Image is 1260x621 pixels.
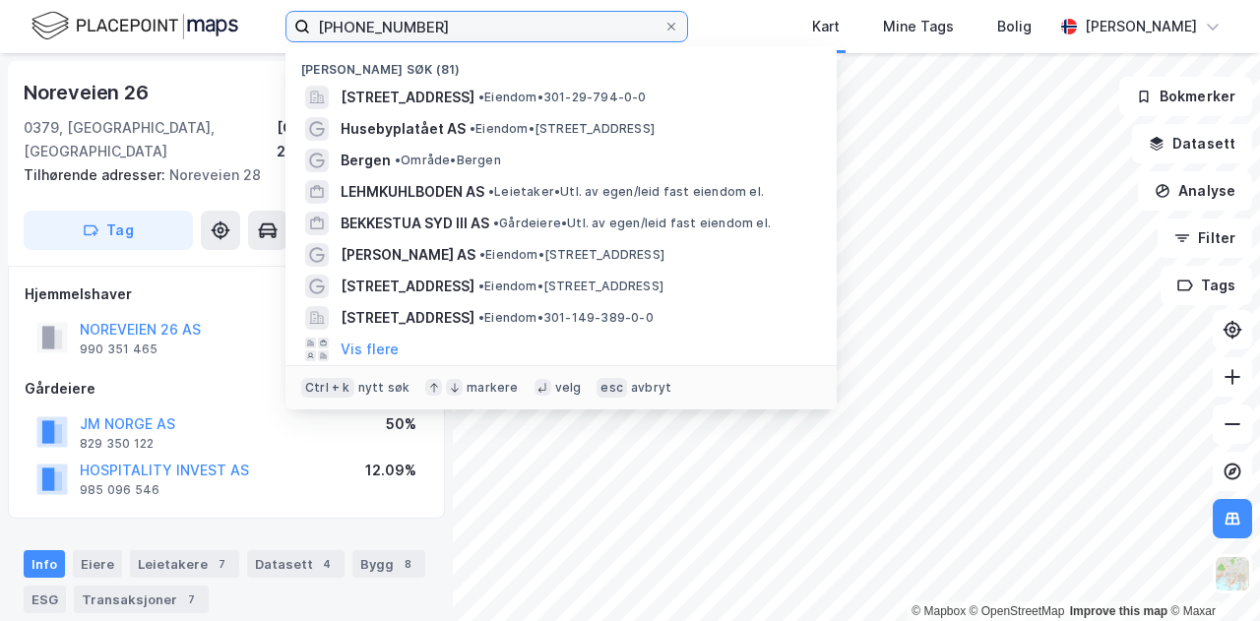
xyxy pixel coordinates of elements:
[247,550,345,578] div: Datasett
[479,247,664,263] span: Eiendom • [STREET_ADDRESS]
[24,116,277,163] div: 0379, [GEOGRAPHIC_DATA], [GEOGRAPHIC_DATA]
[130,550,239,578] div: Leietakere
[997,15,1032,38] div: Bolig
[341,86,474,109] span: [STREET_ADDRESS]
[479,247,485,262] span: •
[341,306,474,330] span: [STREET_ADDRESS]
[812,15,840,38] div: Kart
[398,554,417,574] div: 8
[341,275,474,298] span: [STREET_ADDRESS]
[1162,527,1260,621] iframe: Chat Widget
[970,604,1065,618] a: OpenStreetMap
[1119,77,1252,116] button: Bokmerker
[212,554,231,574] div: 7
[488,184,764,200] span: Leietaker • Utl. av egen/leid fast eiendom el.
[285,46,837,82] div: [PERSON_NAME] søk (81)
[24,550,65,578] div: Info
[24,166,169,183] span: Tilhørende adresser:
[341,180,484,204] span: LEHMKUHLBODEN AS
[365,459,416,482] div: 12.09%
[395,153,501,168] span: Område • Bergen
[395,153,401,167] span: •
[24,163,413,187] div: Noreveien 28
[1138,171,1252,211] button: Analyse
[493,216,771,231] span: Gårdeiere • Utl. av egen/leid fast eiendom el.
[25,377,428,401] div: Gårdeiere
[341,212,489,235] span: BEKKESTUA SYD III AS
[1158,218,1252,258] button: Filter
[341,243,475,267] span: [PERSON_NAME] AS
[470,121,475,136] span: •
[80,342,157,357] div: 990 351 465
[301,378,354,398] div: Ctrl + k
[883,15,954,38] div: Mine Tags
[1161,266,1252,305] button: Tags
[341,338,399,361] button: Vis flere
[493,216,499,230] span: •
[631,380,671,396] div: avbryt
[478,310,484,325] span: •
[470,121,655,137] span: Eiendom • [STREET_ADDRESS]
[478,279,663,294] span: Eiendom • [STREET_ADDRESS]
[1132,124,1252,163] button: Datasett
[358,380,410,396] div: nytt søk
[488,184,494,199] span: •
[317,554,337,574] div: 4
[80,436,154,452] div: 829 350 122
[277,116,429,163] div: [GEOGRAPHIC_DATA], 29/794
[24,77,153,108] div: Noreveien 26
[31,9,238,43] img: logo.f888ab2527a4732fd821a326f86c7f29.svg
[478,90,484,104] span: •
[80,482,159,498] div: 985 096 546
[467,380,518,396] div: markere
[24,586,66,613] div: ESG
[597,378,627,398] div: esc
[24,211,193,250] button: Tag
[310,12,663,41] input: Søk på adresse, matrikkel, gårdeiere, leietakere eller personer
[478,279,484,293] span: •
[478,310,654,326] span: Eiendom • 301-149-389-0-0
[912,604,966,618] a: Mapbox
[181,590,201,609] div: 7
[352,550,425,578] div: Bygg
[478,90,647,105] span: Eiendom • 301-29-794-0-0
[555,380,582,396] div: velg
[74,586,209,613] div: Transaksjoner
[341,117,466,141] span: Husebyplatået AS
[386,412,416,436] div: 50%
[341,149,391,172] span: Bergen
[1085,15,1197,38] div: [PERSON_NAME]
[73,550,122,578] div: Eiere
[25,282,428,306] div: Hjemmelshaver
[1070,604,1167,618] a: Improve this map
